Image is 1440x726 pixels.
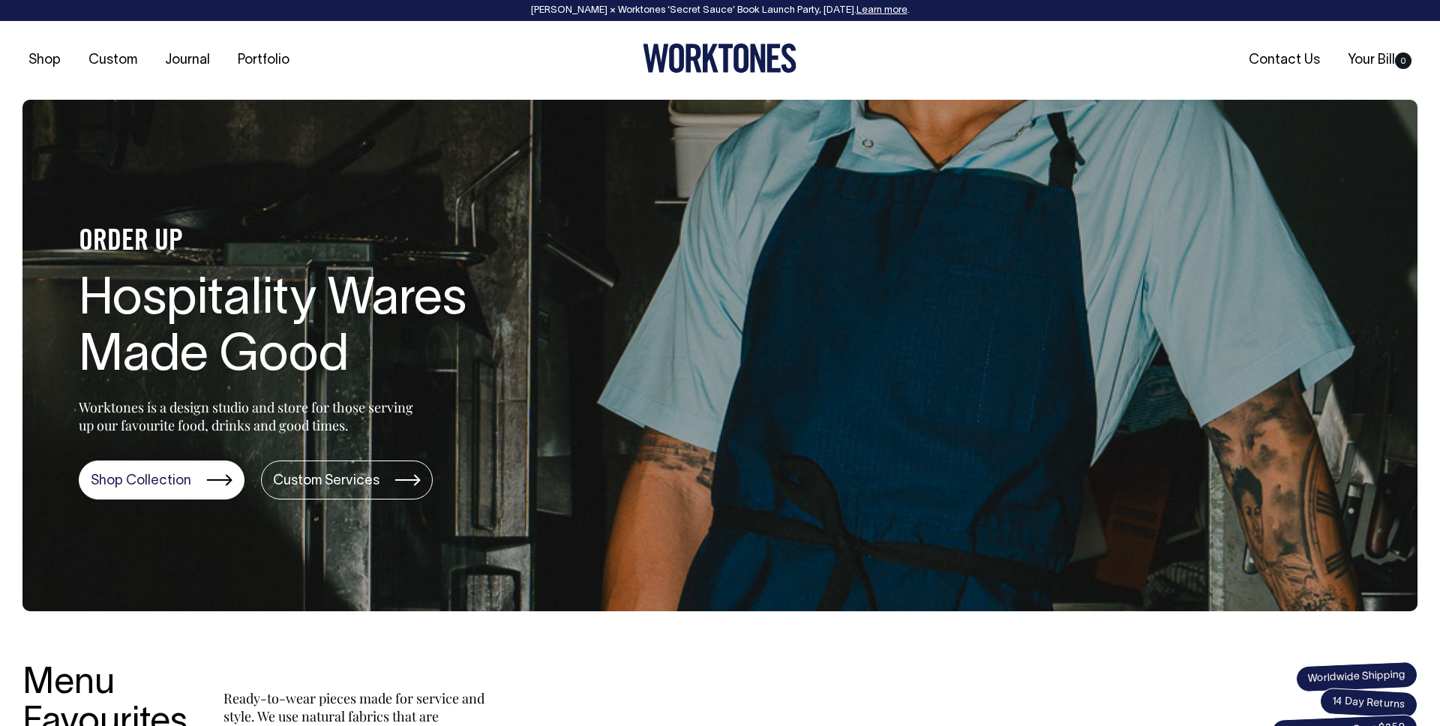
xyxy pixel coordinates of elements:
p: Worktones is a design studio and store for those serving up our favourite food, drinks and good t... [79,398,420,434]
a: Custom [82,48,143,73]
h1: Hospitality Wares Made Good [79,273,559,385]
a: Shop [22,48,67,73]
a: Shop Collection [79,460,244,499]
a: Custom Services [261,460,433,499]
span: 0 [1395,52,1411,69]
a: Your Bill0 [1342,48,1417,73]
span: 14 Day Returns [1319,688,1418,719]
a: Journal [159,48,216,73]
a: Learn more [856,6,907,15]
span: Worldwide Shipping [1295,661,1417,693]
a: Contact Us [1243,48,1326,73]
a: Portfolio [232,48,295,73]
h4: ORDER UP [79,226,559,258]
div: [PERSON_NAME] × Worktones ‘Secret Sauce’ Book Launch Party, [DATE]. . [15,5,1425,16]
